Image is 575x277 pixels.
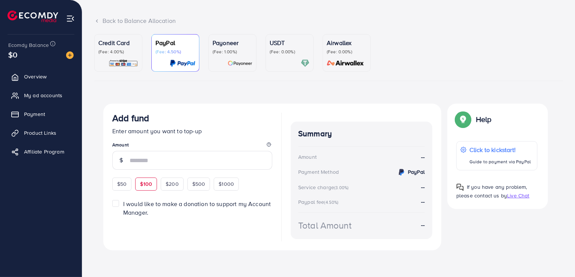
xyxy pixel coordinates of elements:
small: (4.50%) [324,199,339,205]
span: $500 [192,180,205,188]
p: (Fee: 4.00%) [98,49,138,55]
p: Click to kickstart! [469,145,531,154]
span: Affiliate Program [24,148,64,155]
img: card [301,59,309,68]
strong: -- [421,183,425,191]
div: Total Amount [298,219,352,232]
span: $100 [140,180,152,188]
strong: -- [421,153,425,161]
img: Popup guide [456,113,470,126]
a: Affiliate Program [6,144,76,159]
p: PayPal [155,38,195,47]
img: Popup guide [456,184,464,191]
a: Overview [6,69,76,84]
p: (Fee: 0.00%) [327,49,367,55]
strong: -- [421,197,425,206]
img: card [170,59,195,68]
span: If you have any problem, please contact us by [456,183,527,199]
div: Paypal fee [298,198,341,206]
p: Guide to payment via PayPal [469,157,531,166]
div: Back to Balance Allocation [94,17,563,25]
img: logo [8,11,58,22]
a: Product Links [6,125,76,140]
p: (Fee: 0.00%) [270,49,309,55]
span: $200 [166,180,179,188]
span: Product Links [24,129,56,137]
span: $1000 [219,180,234,188]
p: (Fee: 1.00%) [213,49,252,55]
div: Service charge [298,184,351,191]
span: I would like to make a donation to support my Account Manager. [123,200,271,217]
p: USDT [270,38,309,47]
img: credit [397,168,406,177]
h3: Add fund [112,113,149,123]
img: image [66,51,74,59]
h4: Summary [298,129,425,138]
span: $0 [8,49,17,60]
p: Help [476,115,492,124]
img: card [109,59,138,68]
p: Credit Card [98,38,138,47]
strong: PayPal [408,168,425,176]
legend: Amount [112,142,272,151]
p: Airwallex [327,38,367,47]
span: $50 [117,180,127,188]
small: (3.00%) [334,185,349,191]
div: Amount [298,153,317,161]
strong: -- [421,221,425,229]
a: Payment [6,107,76,122]
p: Enter amount you want to top-up [112,126,272,135]
div: Payment Method [298,168,339,176]
iframe: Chat [543,243,569,271]
a: My ad accounts [6,88,76,103]
p: (Fee: 4.50%) [155,49,195,55]
img: card [324,59,367,68]
span: Live Chat [507,192,529,199]
span: Payment [24,110,45,118]
img: menu [66,14,75,23]
p: Payoneer [213,38,252,47]
img: card [228,59,252,68]
span: Ecomdy Balance [8,41,49,49]
span: Overview [24,73,47,80]
span: My ad accounts [24,92,62,99]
